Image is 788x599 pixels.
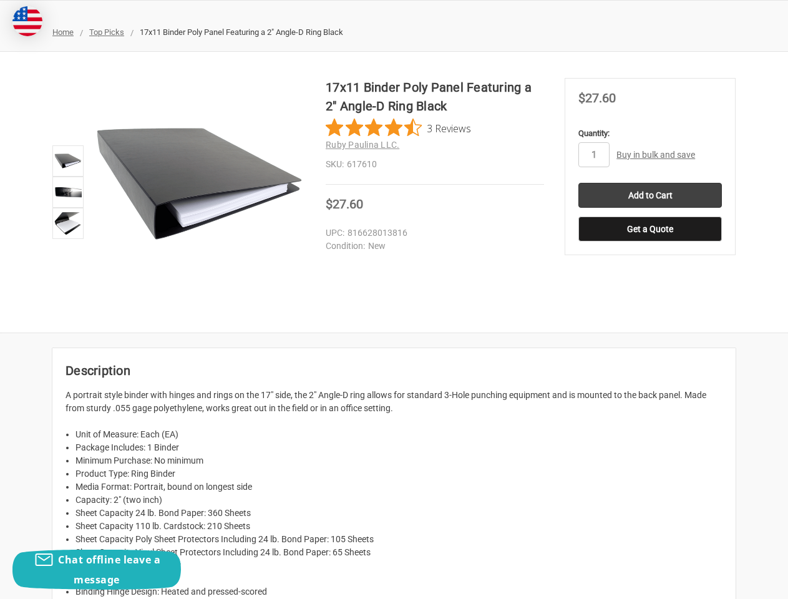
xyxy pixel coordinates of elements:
[94,78,305,290] img: 17x11 Binder Poly Panel Featuring a 2" Angle-D Ring Black
[12,550,181,590] button: Chat offline leave a message
[52,27,74,37] a: Home
[578,183,722,208] input: Add to Cart
[75,585,722,598] li: Binding Hinge Design: Heated and pressed-scored
[326,140,399,150] a: Ruby Paulina LLC.
[326,226,344,240] dt: UPC:
[578,217,722,241] button: Get a Quote
[326,119,471,137] button: Rated 4.3 out of 5 stars from 3 reviews. Jump to reviews.
[54,147,82,175] img: 17x11 Binder Poly Panel Featuring a 2" Angle-D Ring Black
[326,78,544,115] h1: 17x11 Binder Poly Panel Featuring a 2" Angle-D Ring Black
[54,210,82,237] img: 17”x11” Poly Binders (617610)
[75,467,722,480] li: Product Type: Ring Binder
[58,553,160,587] span: Chat offline leave a message
[75,572,722,585] li: Sheet Standard: 11" x 17"
[326,240,538,253] dd: New
[12,6,42,36] img: duty and tax information for United States
[75,494,722,507] li: Capacity: 2" (two inch)
[326,240,365,253] dt: Condition:
[578,127,722,140] label: Quantity:
[75,454,722,467] li: Minimum Purchase: No minimum
[326,158,344,171] dt: SKU:
[66,389,722,415] p: A portrait style binder with hinges and rings on the 17" side, the 2" Angle-D ring allows for sta...
[89,27,124,37] a: Top Picks
[54,178,82,206] img: 17x11 Binder Poly Panel Featuring a 2" Angle-D Ring Black
[326,197,363,212] span: $27.60
[326,226,538,240] dd: 816628013816
[75,428,722,441] li: Unit of Measure: Each (EA)
[75,480,722,494] li: Media Format: Portrait, bound on longest side
[326,158,544,171] dd: 617610
[75,441,722,454] li: Package Includes: 1 Binder
[75,507,722,520] li: Sheet Capacity 24 lb. Bond Paper: 360 Sheets
[75,533,722,546] li: Sheet Capacity Poly Sheet Protectors Including 24 lb. Bond Paper: 105 Sheets
[578,90,616,105] span: $27.60
[75,546,722,559] li: Sheet Capacity Vinyl Sheet Protectors Including 24 lb. Bond Paper: 65 Sheets
[75,520,722,533] li: Sheet Capacity 110 lb. Cardstock: 210 Sheets
[616,150,695,160] a: Buy in bulk and save
[75,559,722,572] li: Sheet Size: Tabloid / Ledger
[427,119,471,137] span: 3 Reviews
[66,361,722,380] h2: Description
[140,27,343,37] span: 17x11 Binder Poly Panel Featuring a 2" Angle-D Ring Black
